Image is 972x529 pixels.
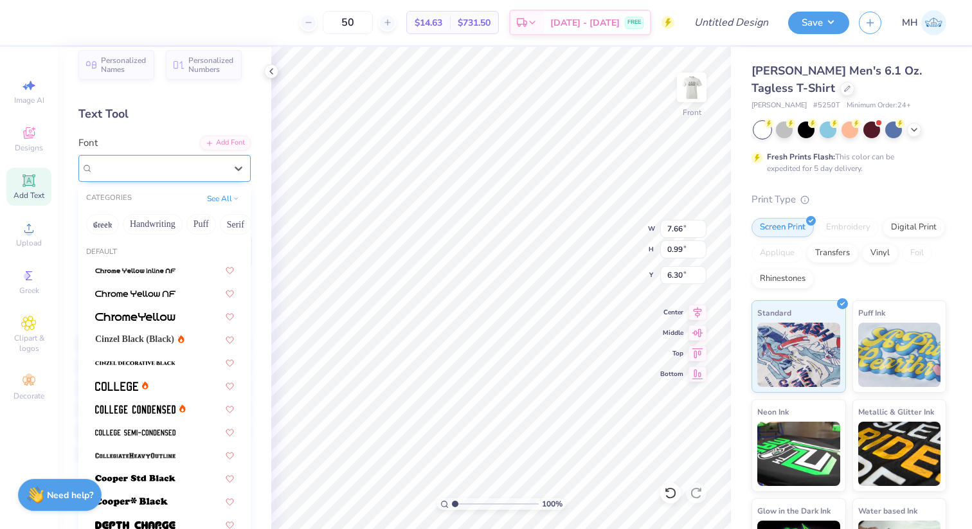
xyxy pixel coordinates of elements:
button: Serif [220,214,251,235]
span: Water based Ink [858,504,917,517]
img: Cooper* Black (Black) [95,498,168,507]
div: Transfers [807,244,858,263]
div: Text Tool [78,105,251,123]
img: College [95,382,138,391]
span: $731.50 [458,16,491,30]
input: Untitled Design [684,10,779,35]
span: Clipart & logos [6,333,51,354]
div: Vinyl [862,244,898,263]
img: Neon Ink [757,422,840,486]
span: Standard [757,306,791,319]
span: Personalized Numbers [188,56,234,74]
span: $14.63 [415,16,442,30]
span: Top [660,349,683,358]
span: FREE [627,18,641,27]
button: Save [788,12,849,34]
div: This color can be expedited for 5 day delivery. [767,151,925,174]
button: See All [203,192,243,205]
span: MH [902,15,918,30]
img: Front [679,75,705,100]
img: College Condensed [95,405,175,414]
div: Add Font [200,136,251,150]
img: Cooper Std Black [95,474,175,483]
img: Chrome Yellow NF [95,289,175,298]
span: 100 % [542,498,562,510]
div: Embroidery [818,218,879,237]
span: [PERSON_NAME] [751,100,807,111]
img: Mia Hsu [921,10,946,35]
img: ChromeYellow [95,312,175,321]
div: Print Type [751,192,946,207]
img: Cinzel Decorative Black (Black) [95,359,175,368]
span: Glow in the Dark Ink [757,504,831,517]
div: Screen Print [751,218,814,237]
span: # 5250T [813,100,840,111]
div: Applique [751,244,803,263]
div: Front [683,107,701,118]
img: Puff Ink [858,323,941,387]
span: Bottom [660,370,683,379]
span: Middle [660,328,683,337]
span: Decorate [14,391,44,401]
span: Personalized Names [101,56,147,74]
strong: Need help? [47,489,93,501]
img: Metallic & Glitter Ink [858,422,941,486]
span: Cinzel Black (Black) [95,332,174,346]
a: MH [902,10,946,35]
strong: Fresh Prints Flash: [767,152,835,162]
img: CollegiateHeavyOutline [95,451,175,460]
span: Designs [15,143,43,153]
span: Add Text [14,190,44,201]
input: – – [323,11,373,34]
img: College Semi-condensed [95,428,175,437]
span: Metallic & Glitter Ink [858,405,934,418]
img: Standard [757,323,840,387]
label: Font [78,136,98,150]
span: Puff Ink [858,306,885,319]
span: [PERSON_NAME] Men's 6.1 Oz. Tagless T-Shirt [751,63,922,96]
button: Greek [86,214,119,235]
div: Digital Print [883,218,945,237]
span: Minimum Order: 24 + [847,100,911,111]
span: Center [660,308,683,317]
button: Puff [186,214,216,235]
span: Greek [19,285,39,296]
div: Foil [902,244,932,263]
span: Upload [16,238,42,248]
div: Default [78,247,251,258]
div: Rhinestones [751,269,814,289]
div: CATEGORIES [86,193,132,204]
span: [DATE] - [DATE] [550,16,620,30]
img: Chrome Yellow Inline NF [95,266,175,275]
span: Neon Ink [757,405,789,418]
span: Image AI [14,95,44,105]
button: Handwriting [123,214,183,235]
